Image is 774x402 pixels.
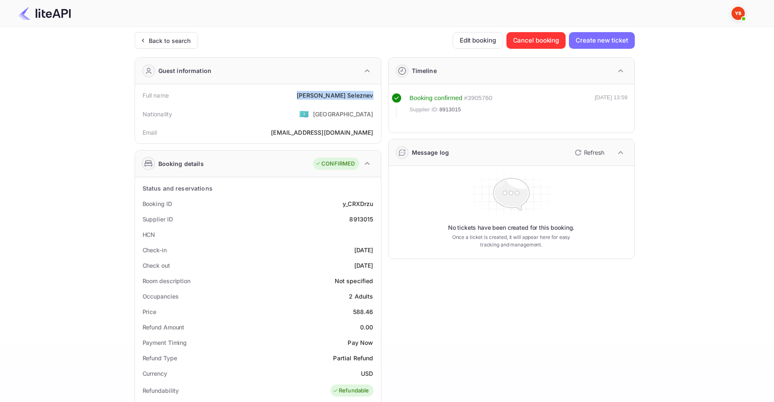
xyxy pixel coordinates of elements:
div: Timeline [412,66,437,75]
p: Once a ticket is created, it will appear here for easy tracking and management. [446,234,577,249]
button: Edit booking [453,32,503,49]
div: Occupancies [143,292,179,301]
div: Status and reservations [143,184,213,193]
div: 8913015 [349,215,373,224]
div: Pay Now [348,338,373,347]
div: 588.46 [353,307,373,316]
div: Not specified [335,276,373,285]
div: Back to search [149,36,191,45]
div: [DATE] [354,261,373,270]
div: [PERSON_NAME] Seleznev [297,91,373,100]
button: Cancel booking [506,32,566,49]
div: Email [143,128,157,137]
div: Full name [143,91,169,100]
div: Refundability [143,386,179,395]
div: [DATE] 13:59 [595,93,628,118]
div: Currency [143,369,167,378]
div: Refund Type [143,354,177,362]
div: Refundable [333,387,369,395]
div: Booking ID [143,199,172,208]
div: Payment Timing [143,338,187,347]
div: # 3905760 [464,93,492,103]
div: Message log [412,148,449,157]
p: Refresh [584,148,604,157]
div: Booking confirmed [410,93,463,103]
p: No tickets have been created for this booking. [448,224,575,232]
div: Room description [143,276,190,285]
div: USD [361,369,373,378]
div: Guest information [158,66,212,75]
div: Check-in [143,246,167,254]
span: 8913015 [439,106,461,114]
img: LiteAPI Logo [18,7,71,20]
button: Create new ticket [569,32,634,49]
div: 2 Adults [349,292,373,301]
div: Partial Refund [333,354,373,362]
span: United States [299,106,309,121]
div: HCN [143,230,155,239]
div: Supplier ID [143,215,173,224]
div: Price [143,307,157,316]
span: Supplier ID: [410,106,439,114]
div: CONFIRMED [315,160,355,168]
button: Refresh [570,146,608,159]
img: Yandex Support [731,7,745,20]
div: [DATE] [354,246,373,254]
div: [EMAIL_ADDRESS][DOMAIN_NAME] [271,128,373,137]
div: Nationality [143,110,173,118]
div: Booking details [158,159,204,168]
div: y_CRXDrzu [343,199,373,208]
div: 0.00 [360,323,373,332]
div: [GEOGRAPHIC_DATA] [313,110,373,118]
div: Check out [143,261,170,270]
div: Refund Amount [143,323,185,332]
